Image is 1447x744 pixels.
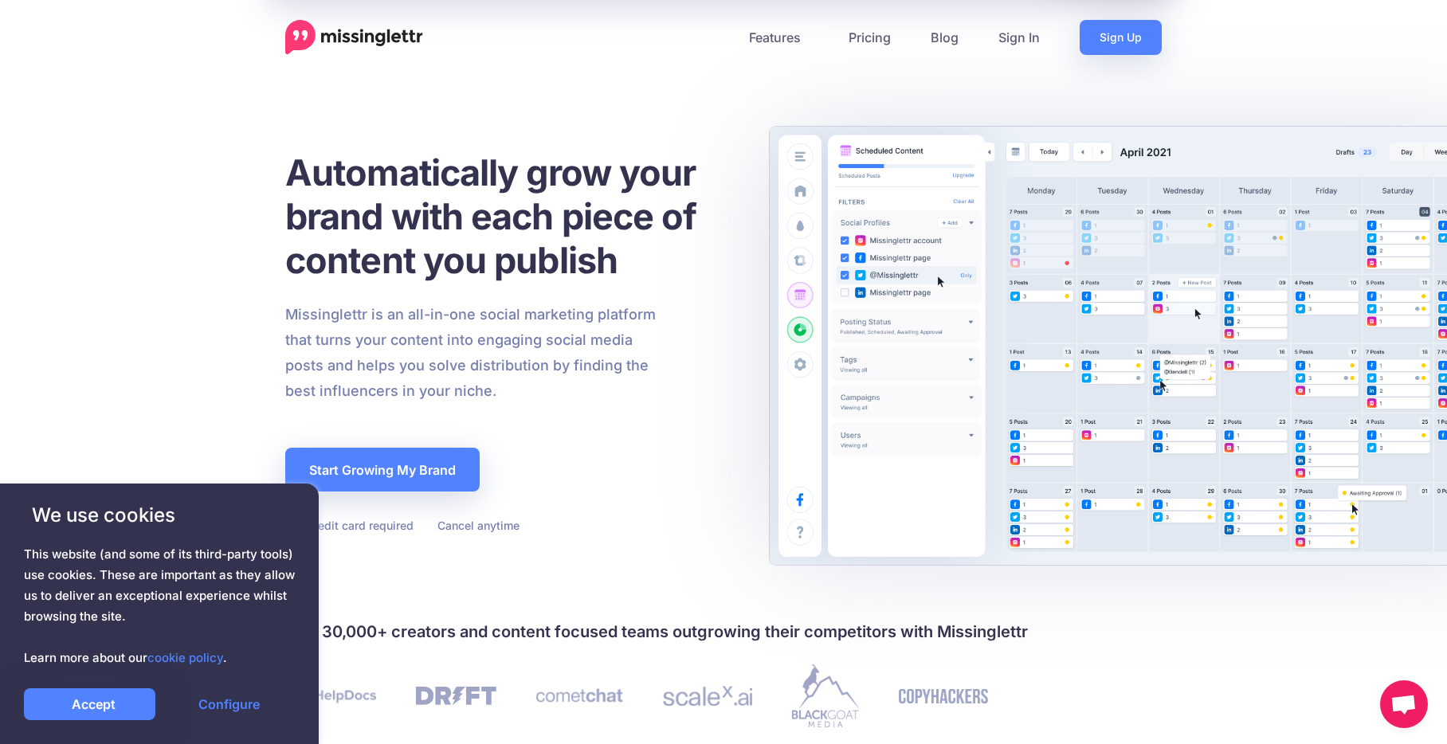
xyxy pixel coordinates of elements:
[24,501,295,529] span: We use cookies
[978,20,1060,55] a: Sign In
[285,20,423,55] a: Home
[433,515,520,535] li: Cancel anytime
[285,302,657,404] p: Missinglettr is an all-in-one social marketing platform that turns your content into engaging soc...
[285,448,480,491] a: Start Growing My Brand
[729,20,829,55] a: Features
[285,515,414,535] li: No credit card required
[163,688,295,720] a: Configure
[911,20,978,55] a: Blog
[285,151,735,282] h1: Automatically grow your brand with each piece of content you publish
[285,619,1162,644] h4: Join 30,000+ creators and content focused teams outgrowing their competitors with Missinglettr
[24,688,155,720] a: Accept
[1380,680,1428,728] div: Open chat
[24,544,295,668] span: This website (and some of its third-party tools) use cookies. These are important as they allow u...
[147,650,223,665] a: cookie policy
[829,20,911,55] a: Pricing
[1080,20,1162,55] a: Sign Up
